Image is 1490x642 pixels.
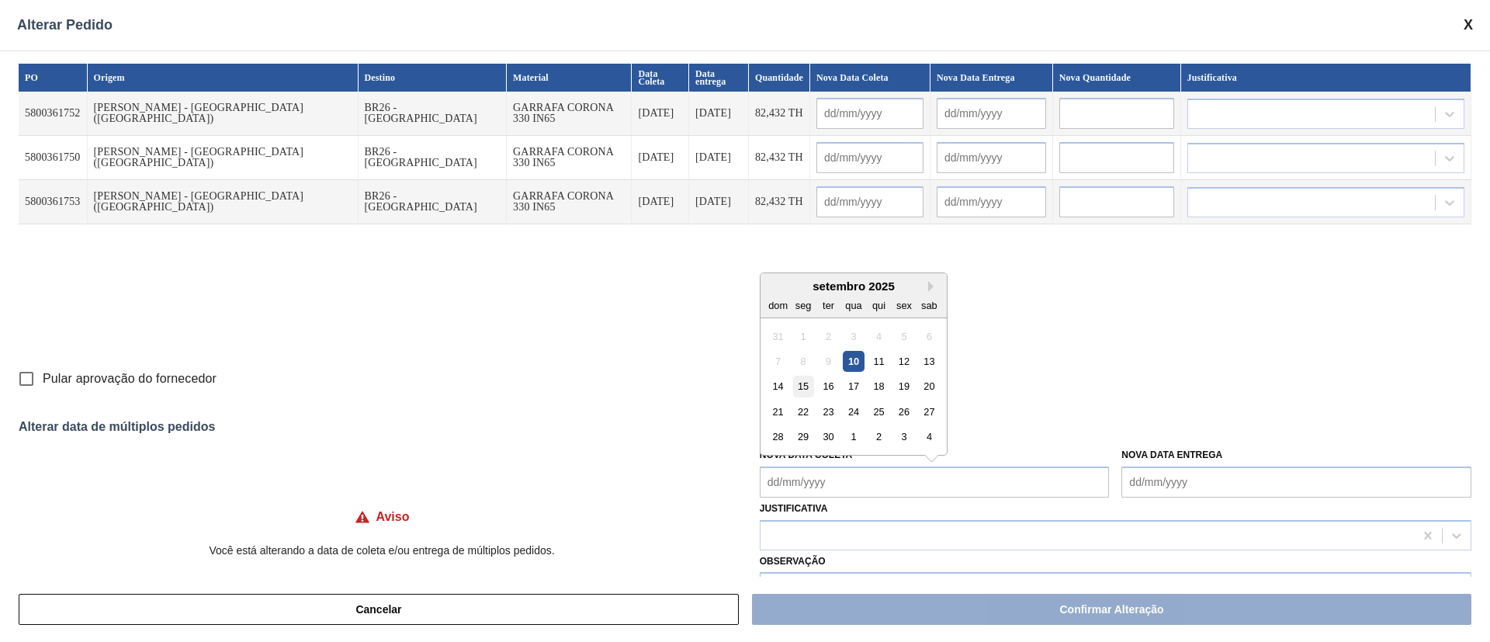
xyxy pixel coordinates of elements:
div: Choose quinta-feira, 18 de setembro de 2025 [868,376,889,397]
label: Observação [760,550,1471,573]
div: Choose domingo, 14 de setembro de 2025 [768,376,788,397]
div: Choose sexta-feira, 3 de outubro de 2025 [893,426,914,447]
div: Not available domingo, 7 de setembro de 2025 [768,351,788,372]
td: GARRAFA CORONA 330 IN65 [507,180,632,224]
div: Choose sábado, 27 de setembro de 2025 [919,401,940,422]
div: Not available terça-feira, 9 de setembro de 2025 [818,351,839,372]
td: 82,432 TH [749,92,810,136]
td: [PERSON_NAME] - [GEOGRAPHIC_DATA] ([GEOGRAPHIC_DATA]) [88,180,359,224]
label: Nova Data Entrega [1121,449,1222,460]
div: month 2025-09 [765,324,941,449]
th: PO [19,64,88,92]
button: Cancelar [19,594,739,625]
div: dom [768,294,788,315]
th: Nova Data Coleta [810,64,930,92]
div: Not available segunda-feira, 1 de setembro de 2025 [792,325,813,346]
td: BR26 - [GEOGRAPHIC_DATA] [359,136,508,180]
div: Not available sexta-feira, 5 de setembro de 2025 [893,325,914,346]
th: Quantidade [749,64,810,92]
div: Not available sábado, 6 de setembro de 2025 [919,325,940,346]
td: GARRAFA CORONA 330 IN65 [507,92,632,136]
th: Justificativa [1181,64,1471,92]
label: Justificativa [760,503,828,514]
div: seg [792,294,813,315]
input: dd/mm/yyyy [937,98,1046,129]
div: Not available quinta-feira, 4 de setembro de 2025 [868,325,889,346]
input: dd/mm/yyyy [760,467,1110,498]
td: [DATE] [632,180,689,224]
div: Not available terça-feira, 2 de setembro de 2025 [818,325,839,346]
div: Choose quarta-feira, 24 de setembro de 2025 [843,401,864,422]
div: Choose segunda-feira, 15 de setembro de 2025 [792,376,813,397]
span: Alterar Pedido [17,17,113,33]
div: Alterar data de múltiplos pedidos [19,420,1471,434]
div: Choose terça-feira, 23 de setembro de 2025 [818,401,839,422]
input: dd/mm/yyyy [937,186,1046,217]
div: Choose sábado, 13 de setembro de 2025 [919,351,940,372]
div: Choose terça-feira, 30 de setembro de 2025 [818,426,839,447]
th: Nova Data Entrega [930,64,1053,92]
td: [PERSON_NAME] - [GEOGRAPHIC_DATA] ([GEOGRAPHIC_DATA]) [88,136,359,180]
div: Choose domingo, 21 de setembro de 2025 [768,401,788,422]
div: setembro 2025 [761,279,947,293]
span: Pular aprovação do fornecedor [43,370,217,388]
div: Choose sexta-feira, 12 de setembro de 2025 [893,351,914,372]
td: GARRAFA CORONA 330 IN65 [507,136,632,180]
p: Você está alterando a data de coleta e/ou entrega de múltiplos pedidos. [19,544,745,557]
div: Choose segunda-feira, 29 de setembro de 2025 [792,426,813,447]
td: 82,432 TH [749,136,810,180]
td: BR26 - [GEOGRAPHIC_DATA] [359,92,508,136]
td: [DATE] [689,136,749,180]
td: BR26 - [GEOGRAPHIC_DATA] [359,180,508,224]
div: Choose quarta-feira, 1 de outubro de 2025 [843,426,864,447]
input: dd/mm/yyyy [1121,467,1471,498]
div: Choose quinta-feira, 2 de outubro de 2025 [868,426,889,447]
div: Choose quarta-feira, 10 de setembro de 2025 [843,351,864,372]
div: qui [868,294,889,315]
div: Choose domingo, 28 de setembro de 2025 [768,426,788,447]
div: Choose terça-feira, 16 de setembro de 2025 [818,376,839,397]
div: Choose sexta-feira, 19 de setembro de 2025 [893,376,914,397]
td: 5800361750 [19,136,88,180]
div: Choose quinta-feira, 11 de setembro de 2025 [868,351,889,372]
div: sex [893,294,914,315]
td: [DATE] [689,180,749,224]
div: Choose quarta-feira, 17 de setembro de 2025 [843,376,864,397]
input: dd/mm/yyyy [816,98,923,129]
th: Data entrega [689,64,749,92]
td: [DATE] [632,136,689,180]
div: Not available segunda-feira, 8 de setembro de 2025 [792,351,813,372]
td: 82,432 TH [749,180,810,224]
td: [DATE] [689,92,749,136]
div: Choose segunda-feira, 22 de setembro de 2025 [792,401,813,422]
div: sab [919,294,940,315]
div: Choose quinta-feira, 25 de setembro de 2025 [868,401,889,422]
div: ter [818,294,839,315]
td: 5800361752 [19,92,88,136]
th: Data Coleta [632,64,689,92]
th: Material [507,64,632,92]
div: Not available domingo, 31 de agosto de 2025 [768,325,788,346]
th: Destino [359,64,508,92]
input: dd/mm/yyyy [816,186,923,217]
input: dd/mm/yyyy [937,142,1046,173]
div: qua [843,294,864,315]
div: Not available quarta-feira, 3 de setembro de 2025 [843,325,864,346]
th: Nova Quantidade [1053,64,1181,92]
td: [PERSON_NAME] - [GEOGRAPHIC_DATA] ([GEOGRAPHIC_DATA]) [88,92,359,136]
div: Choose sexta-feira, 26 de setembro de 2025 [893,401,914,422]
div: Choose sábado, 20 de setembro de 2025 [919,376,940,397]
input: dd/mm/yyyy [816,142,923,173]
div: Choose sábado, 4 de outubro de 2025 [919,426,940,447]
th: Origem [88,64,359,92]
td: 5800361753 [19,180,88,224]
h4: Aviso [376,510,410,524]
td: [DATE] [632,92,689,136]
button: Next Month [928,281,939,292]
